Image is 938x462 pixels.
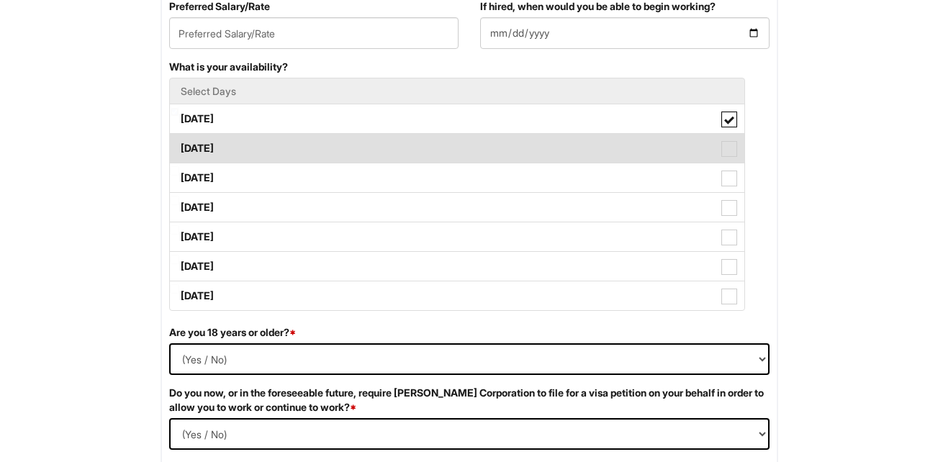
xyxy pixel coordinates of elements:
[170,134,744,163] label: [DATE]
[170,104,744,133] label: [DATE]
[169,60,288,74] label: What is your availability?
[170,222,744,251] label: [DATE]
[170,193,744,222] label: [DATE]
[170,281,744,310] label: [DATE]
[169,386,770,415] label: Do you now, or in the foreseeable future, require [PERSON_NAME] Corporation to file for a visa pe...
[170,163,744,192] label: [DATE]
[169,343,770,375] select: (Yes / No)
[181,86,734,96] h5: Select Days
[170,252,744,281] label: [DATE]
[169,325,296,340] label: Are you 18 years or older?
[169,17,459,49] input: Preferred Salary/Rate
[169,418,770,450] select: (Yes / No)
